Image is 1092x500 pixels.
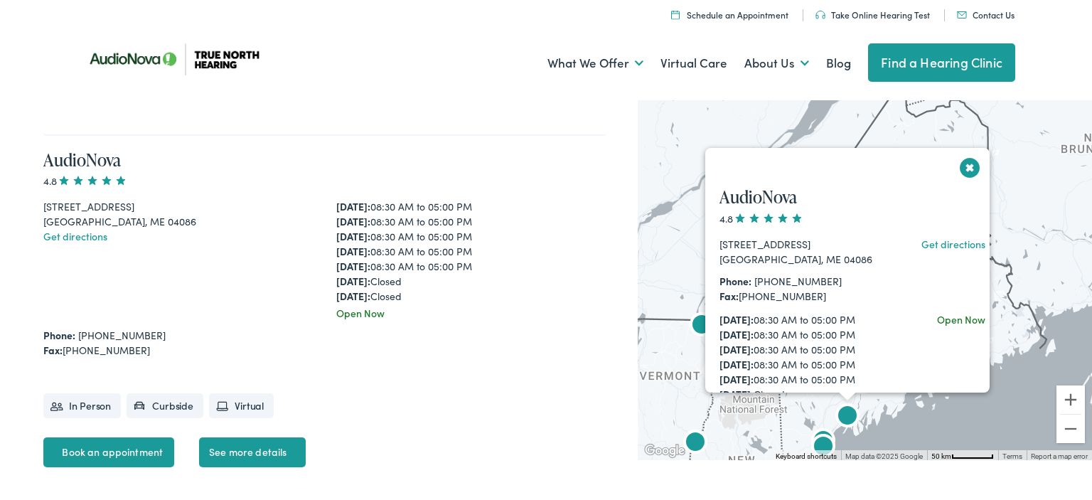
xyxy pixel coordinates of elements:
[719,357,754,371] strong: [DATE]:
[43,437,174,467] a: Book an appointment
[921,237,985,251] a: Get directions
[43,343,606,358] div: [PHONE_NUMBER]
[719,237,881,252] div: [STREET_ADDRESS]
[719,274,751,288] strong: Phone:
[43,229,107,243] a: Get directions
[547,37,643,90] a: What We Offer
[806,425,840,459] div: AudioNova
[806,431,840,465] div: AudioNova
[127,393,203,418] li: Curbside
[336,259,370,273] strong: [DATE]:
[697,356,732,390] div: AudioNova
[336,274,370,288] strong: [DATE]:
[845,452,923,460] span: Map data ©2025 Google
[719,387,754,401] strong: [DATE]:
[336,214,370,228] strong: [DATE]:
[43,214,314,229] div: [GEOGRAPHIC_DATA], ME 04086
[336,289,370,303] strong: [DATE]:
[927,450,998,460] button: Map Scale: 50 km per 56 pixels
[678,427,712,461] div: True North Hearing by AudioNova
[660,37,727,90] a: Virtual Care
[719,211,804,225] span: 4.8
[43,343,63,357] strong: Fax:
[719,372,754,386] strong: [DATE]:
[43,393,121,418] li: In Person
[336,199,370,213] strong: [DATE]:
[744,37,809,90] a: About Us
[1056,415,1085,443] button: Zoom out
[719,312,881,417] div: 08:30 AM to 05:00 PM 08:30 AM to 05:00 PM 08:30 AM to 05:00 PM 08:30 AM to 05:00 PM 08:30 AM to 0...
[830,400,864,435] div: AudioNova
[868,43,1015,82] a: Find a Hearing Clinic
[776,452,837,462] button: Keyboard shortcuts
[719,252,881,267] div: [GEOGRAPHIC_DATA], ME 04086
[685,309,719,344] div: AudioNova
[931,452,951,460] span: 50 km
[641,442,688,460] a: Open this area in Google Maps (opens a new window)
[957,9,1015,21] a: Contact Us
[78,328,166,342] a: [PHONE_NUMBER]
[826,37,851,90] a: Blog
[336,244,370,258] strong: [DATE]:
[43,328,75,342] strong: Phone:
[958,155,983,180] button: Close
[1056,385,1085,414] button: Zoom in
[719,289,881,304] div: [PHONE_NUMBER]
[815,9,930,21] a: Take Online Hearing Test
[957,11,967,18] img: Mail icon in color code ffb348, used for communication purposes
[1031,452,1088,460] a: Report a map error
[719,342,754,356] strong: [DATE]:
[719,185,797,208] a: AudioNova
[336,229,370,243] strong: [DATE]:
[641,442,688,460] img: Google
[43,174,128,188] span: 4.8
[43,148,121,171] a: AudioNova
[667,457,701,491] div: AudioNova
[336,199,606,304] div: 08:30 AM to 05:00 PM 08:30 AM to 05:00 PM 08:30 AM to 05:00 PM 08:30 AM to 05:00 PM 08:30 AM to 0...
[209,393,274,418] li: Virtual
[43,199,314,214] div: [STREET_ADDRESS]
[1002,452,1022,460] a: Terms (opens in new tab)
[815,11,825,19] img: Headphones icon in color code ffb348
[754,274,842,288] a: [PHONE_NUMBER]
[719,327,754,341] strong: [DATE]:
[719,289,739,303] strong: Fax:
[671,9,788,21] a: Schedule an Appointment
[671,10,680,19] img: Icon symbolizing a calendar in color code ffb348
[719,312,754,326] strong: [DATE]:
[336,306,606,321] div: Open Now
[199,437,306,467] a: See more details
[937,312,985,327] div: Open Now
